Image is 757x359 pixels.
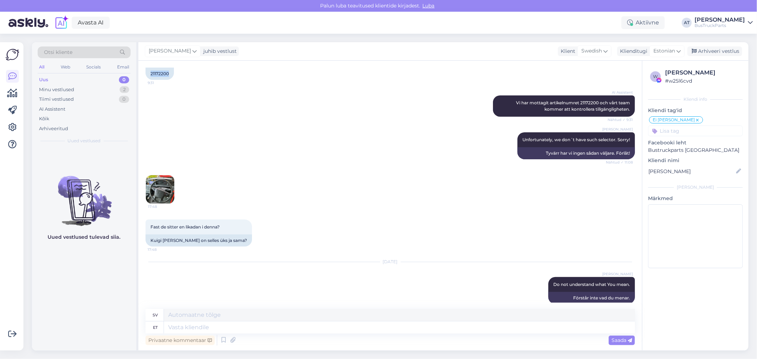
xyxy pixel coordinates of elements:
input: Lisa nimi [648,167,735,175]
div: Kuigi [PERSON_NAME] on selles üks ja sama? [146,234,252,247]
div: Kliendi info [648,96,743,103]
p: Facebooki leht [648,139,743,147]
span: Luba [421,2,437,9]
div: [PERSON_NAME] [665,68,741,77]
div: AT [682,18,692,28]
span: Otsi kliente [44,49,72,56]
a: [PERSON_NAME]BusTruckParts [695,17,753,28]
span: [PERSON_NAME] [602,271,633,277]
div: Tiimi vestlused [39,96,74,103]
span: Nähtud ✓ 11:08 [606,160,633,165]
span: Fast de sitter en likadan i denna? [150,224,220,230]
span: 9:31 [148,80,174,85]
div: Aktiivne [621,16,665,29]
span: 17:48 [148,204,175,209]
div: Email [116,62,131,72]
p: Bustruckparts [GEOGRAPHIC_DATA] [648,147,743,154]
div: BusTruckParts [695,23,745,28]
div: Kõik [39,115,49,122]
div: [PERSON_NAME] [648,184,743,190]
span: AI Assistent [606,90,633,95]
div: [DATE] [146,259,635,265]
input: Lisa tag [648,126,743,136]
div: # w25l6cvd [665,77,741,85]
div: Klienditugi [617,48,647,55]
p: Kliendi nimi [648,157,743,164]
div: Tyvärr har vi ingen sådan väljare. Förlåt! [517,147,635,159]
div: AI Assistent [39,106,65,113]
div: Arhiveeritud [39,125,68,132]
div: Socials [85,62,102,72]
div: Privaatne kommentaar [146,336,215,345]
span: Vi har mottagit artikelnumret 21172200 och vårt team kommer att kontrollera tillgängligheten. [516,100,631,112]
div: All [38,62,46,72]
span: w [653,74,658,79]
div: et [153,321,158,333]
div: 21172200 [146,68,174,80]
div: Klient [558,48,575,55]
div: 0 [119,76,129,83]
span: 17:48 [148,247,174,252]
span: Do not understand what You mean. [553,282,630,287]
img: No chats [32,163,136,227]
span: Saada [611,337,632,343]
span: Nähtud ✓ 9:31 [606,117,633,122]
span: [PERSON_NAME] [149,47,191,55]
div: Förstår inte vad du menar. [548,292,635,304]
div: Web [59,62,72,72]
div: Uus [39,76,48,83]
span: Estonian [653,47,675,55]
img: Attachment [146,175,174,204]
div: Minu vestlused [39,86,74,93]
div: Arhiveeri vestlus [687,46,742,56]
div: 2 [120,86,129,93]
img: Askly Logo [6,48,19,61]
p: Märkmed [648,195,743,202]
span: Uued vestlused [68,138,101,144]
span: Ei [PERSON_NAME] [653,118,695,122]
div: juhib vestlust [201,48,237,55]
img: explore-ai [54,15,69,30]
p: Kliendi tag'id [648,107,743,114]
a: Avasta AI [72,17,110,29]
div: 0 [119,96,129,103]
span: Unfortunately, we don´t have such selector. Sorry! [522,137,630,142]
span: Swedish [581,47,602,55]
div: [PERSON_NAME] [695,17,745,23]
p: Uued vestlused tulevad siia. [48,233,121,241]
span: [PERSON_NAME] [602,127,633,132]
div: sv [153,309,158,321]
